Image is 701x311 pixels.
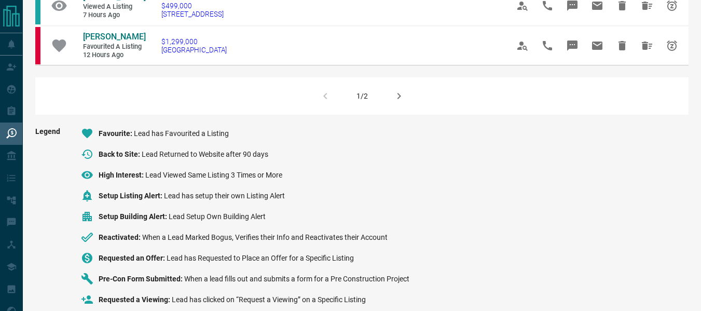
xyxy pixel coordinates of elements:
span: Lead has Requested to Place an Offer for a Specific Listing [167,254,354,262]
span: 12 hours ago [83,51,145,60]
span: Hide All from Alyssa Romano [635,33,659,58]
span: Lead has Favourited a Listing [134,129,229,138]
div: 1/2 [356,92,368,100]
div: property.ca [35,27,40,64]
span: Favourited a Listing [83,43,145,51]
span: Lead Viewed Same Listing 3 Times or More [145,171,282,179]
span: Hide [610,33,635,58]
span: Call [535,33,560,58]
span: Lead has clicked on “Request a Viewing” on a Specific Listing [172,295,366,304]
span: Snooze [659,33,684,58]
span: [PERSON_NAME] [83,32,146,42]
a: [PERSON_NAME] [83,32,145,43]
span: 7 hours ago [83,11,145,20]
span: [STREET_ADDRESS] [161,10,224,18]
span: Pre-Con Form Submitted [99,275,184,283]
span: Requested a Viewing [99,295,172,304]
span: [GEOGRAPHIC_DATA] [161,46,227,54]
span: When a Lead Marked Bogus, Verifies their Info and Reactivates their Account [142,233,388,241]
span: Lead Setup Own Building Alert [169,212,266,221]
span: Email [585,33,610,58]
span: $499,000 [161,2,224,10]
span: Setup Building Alert [99,212,169,221]
a: $1,299,000[GEOGRAPHIC_DATA] [161,37,227,54]
span: Lead has setup their own Listing Alert [164,192,285,200]
span: Message [560,33,585,58]
span: Setup Listing Alert [99,192,164,200]
span: Favourite [99,129,134,138]
span: Requested an Offer [99,254,167,262]
span: Lead Returned to Website after 90 days [142,150,268,158]
span: When a lead fills out and submits a form for a Pre Construction Project [184,275,409,283]
span: High Interest [99,171,145,179]
span: Viewed a Listing [83,3,145,11]
span: Reactivated [99,233,142,241]
span: Back to Site [99,150,142,158]
span: View Profile [510,33,535,58]
span: $1,299,000 [161,37,227,46]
